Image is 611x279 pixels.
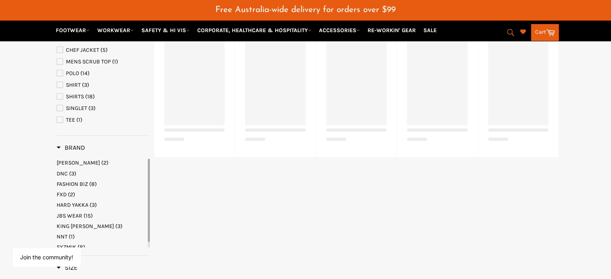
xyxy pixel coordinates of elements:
a: MENS SCRUB TOP [57,57,150,66]
span: TEE [66,116,75,123]
span: MENS SCRUB TOP [66,58,111,65]
h3: Brand [57,144,85,152]
span: (3) [88,105,96,112]
span: JBS WEAR [57,212,82,219]
a: SALE [420,23,440,37]
a: Cart [531,24,559,41]
span: (3) [115,223,123,230]
span: (1) [76,116,82,123]
span: [PERSON_NAME] [57,159,100,166]
span: (3) [69,170,76,177]
a: TEE [57,116,150,124]
a: BISLEY [57,159,146,167]
a: POLO [57,69,150,78]
a: RE-WORKIN' GEAR [364,23,419,37]
span: Free Australia-wide delivery for orders over $99 [215,6,396,14]
a: WORKWEAR [94,23,137,37]
span: (5) [100,47,108,53]
a: KING GEE [57,222,146,230]
span: (3) [90,202,97,208]
span: NNT [57,233,67,240]
a: HARD YAKKA [57,201,146,209]
span: POLO [66,70,79,77]
a: FXD [57,191,146,198]
a: FASHION BIZ [57,180,146,188]
span: (1) [112,58,118,65]
span: (8) [89,181,97,187]
span: (2) [101,159,108,166]
span: (2) [68,191,75,198]
a: SINGLET [57,104,150,113]
span: CHEF JACKET [66,47,99,53]
span: (8) [78,244,85,250]
span: KING [PERSON_NAME] [57,223,114,230]
span: SYZMIK [57,244,76,250]
span: SHIRT [66,81,81,88]
a: SAFETY & HI VIS [138,23,193,37]
a: SHIRT [57,81,150,90]
span: Brand [57,144,85,151]
a: SHIRTS [57,92,150,101]
a: DNC [57,170,146,177]
span: FASHION BIZ [57,181,88,187]
span: SHIRTS [66,93,84,100]
a: JBS WEAR [57,212,146,220]
span: (14) [80,70,90,77]
span: (3) [82,81,89,88]
a: CHEF JACKET [57,46,150,55]
h3: Size [57,264,78,272]
span: HARD YAKKA [57,202,88,208]
button: Join the community! [20,254,73,261]
span: (15) [84,212,93,219]
a: FOOTWEAR [53,23,93,37]
span: (18) [85,93,95,100]
span: Size [57,264,78,271]
a: NNT [57,233,146,240]
a: ACCESSORIES [316,23,363,37]
a: CORPORATE, HEALTHCARE & HOSPITALITY [194,23,315,37]
span: DNC [57,170,68,177]
span: SINGLET [66,105,87,112]
span: (1) [69,233,75,240]
a: SYZMIK [57,243,146,251]
span: FXD [57,191,67,198]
